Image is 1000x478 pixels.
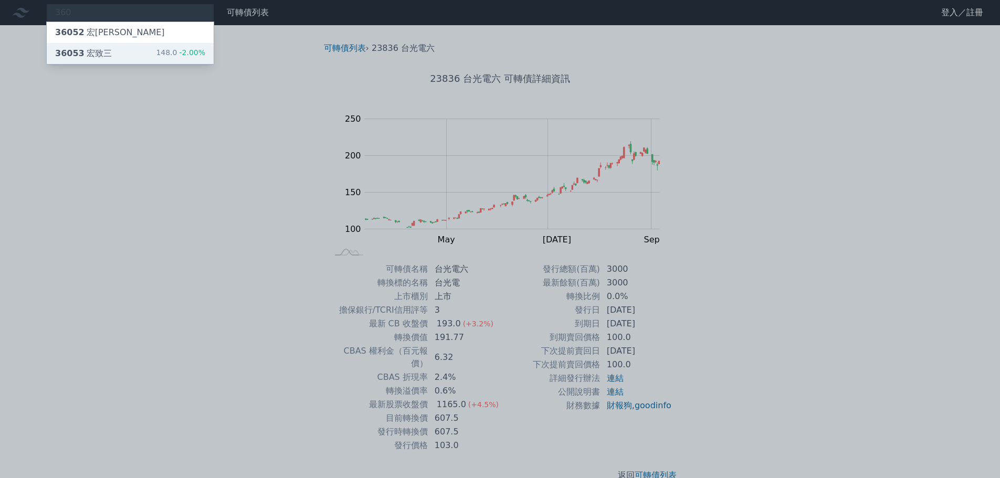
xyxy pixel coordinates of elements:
span: 36053 [55,48,85,58]
div: 宏致三 [55,47,112,60]
span: -2.00% [177,48,205,57]
a: 36053宏致三 148.0-2.00% [47,43,214,64]
div: 宏[PERSON_NAME] [55,26,165,39]
div: 148.0 [156,47,205,60]
a: 36052宏[PERSON_NAME] [47,22,214,43]
span: 36052 [55,27,85,37]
